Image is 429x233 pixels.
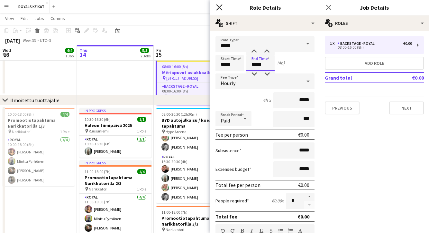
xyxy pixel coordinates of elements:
[79,175,151,186] h3: Promootiotapahtuma Narikkatorilla 2/3
[156,47,161,53] span: Fri
[79,47,87,53] span: Thu
[263,97,271,103] div: 4h x
[277,60,285,66] div: (4h)
[2,51,11,58] span: 13
[5,37,20,44] div: [DATE]
[166,129,187,134] span: Hype Areena
[330,41,338,46] div: 1 x
[304,193,315,201] button: Increase
[79,108,151,158] app-job-card: In progress10:30-16:30 (6h)1/1Haleon tiimipäivä 2025 Ruusuniemi1 RoleRoyal1/110:30-16:30 (6h)[PER...
[79,160,151,165] div: In progress
[156,108,228,203] app-job-card: 08:00-20:30 (12h30m)8/8BYD autojulkaisu / koeajo tapahtuma Hype Areena2 RolesRoyal4/408:00-12:30 ...
[10,97,59,103] div: Ilmoitettu tuottajalle
[325,73,393,83] td: Grand total
[85,169,111,174] span: 11:00-18:00 (7h)
[403,41,412,46] div: €0.00
[3,47,11,53] span: Wed
[393,73,424,83] td: €0.00
[18,14,31,23] a: Edit
[161,210,187,215] span: 11:00-18:00 (7h)
[137,129,146,133] span: 1 Role
[65,53,74,58] div: 1 Job
[137,117,146,122] span: 1/1
[60,112,69,117] span: 4/4
[48,14,68,23] a: Comms
[221,117,230,124] span: Paid
[12,129,31,134] span: Narikkatori
[21,15,28,21] span: Edit
[79,122,151,128] h3: Haleon tiimipäivä 2025
[78,51,87,58] span: 14
[215,166,251,172] label: Expenses budget
[215,148,242,153] label: Subsistence
[325,57,424,70] button: Add role
[272,198,284,204] div: €0.00 x
[3,108,75,186] app-job-card: 10:00-18:00 (8h)4/4Promootiotapahtuma Narikkatorilla 1/3 Narikkatori1 RoleRoyal4/410:00-18:00 (8h...
[5,15,14,21] span: View
[65,48,74,53] span: 4/4
[13,0,50,13] button: ROYALS KEIKAT
[157,70,228,75] h3: Mittapuvut asiakkaalle
[156,215,228,227] h3: Promootiotapahtuma Narikkatorilla 3/3
[298,182,309,188] div: €0.00
[215,213,237,220] div: Total fee
[210,15,320,31] div: Shift
[21,38,37,43] span: Week 33
[137,187,146,191] span: 1 Role
[85,117,111,122] span: 10:30-16:30 (6h)
[210,3,320,12] h3: Role Details
[79,108,151,113] div: In progress
[215,131,248,138] div: Fee per person
[50,15,65,21] span: Comms
[320,15,429,31] div: Roles
[297,213,309,220] div: €0.00
[79,136,151,158] app-card-role: Royal1/110:30-16:30 (6h)[PERSON_NAME]
[156,153,228,203] app-card-role: Royal4/416:30-20:30 (4h)[PERSON_NAME][PERSON_NAME][PERSON_NAME][PERSON_NAME]
[389,102,424,114] button: Next
[298,131,309,138] div: €0.00
[40,38,51,43] div: UTC+3
[338,41,377,46] div: Backstage - Royal
[60,129,69,134] span: 1 Role
[166,76,198,81] span: [STREET_ADDRESS]
[156,54,228,105] app-job-card: Draft08:00-16:00 (8h)0/1Mittapuvut asiakkaalle [STREET_ADDRESS]1 RoleBackstage - Royal0/108:00-16...
[320,3,429,12] h3: Job Details
[137,169,146,174] span: 4/4
[330,46,412,49] div: 08:00-16:00 (8h)
[3,14,17,23] a: View
[3,136,75,186] app-card-role: Royal4/410:00-18:00 (8h)[PERSON_NAME]Minttu Pyrhönen[PERSON_NAME][PERSON_NAME]
[8,112,34,117] span: 10:00-18:00 (8h)
[157,83,228,105] app-card-role: Backstage - Royal0/108:00-16:00 (8h)
[141,53,151,58] div: 2 Jobs
[162,64,188,69] span: 08:00-16:00 (8h)
[156,117,228,129] h3: BYD autojulkaisu / koeajo tapahtuma
[140,48,149,53] span: 5/5
[34,15,44,21] span: Jobs
[166,227,184,232] span: Narikkatori
[215,198,249,204] label: People required
[155,51,161,58] span: 15
[3,117,75,129] h3: Promootiotapahtuma Narikkatorilla 1/3
[89,187,107,191] span: Narikkatori
[161,112,197,117] span: 08:00-20:30 (12h30m)
[89,129,109,133] span: Ruusuniemi
[325,102,360,114] button: Previous
[221,80,235,86] span: Hourly
[32,14,47,23] a: Jobs
[215,182,260,188] div: Total fee per person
